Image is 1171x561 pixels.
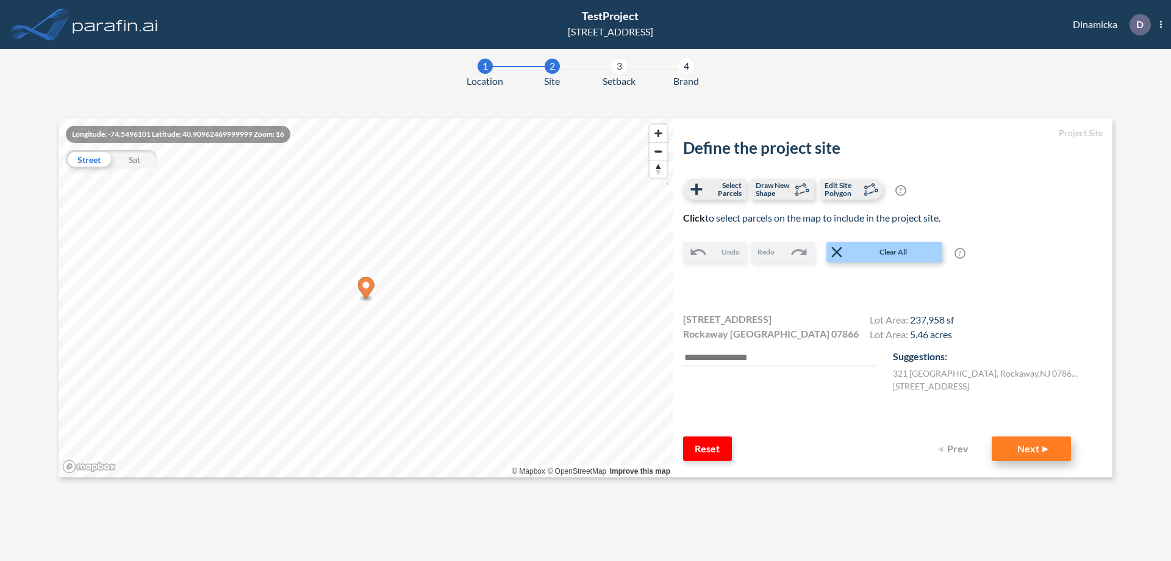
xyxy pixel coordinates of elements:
span: 237,958 sf [910,314,954,325]
button: Reset bearing to north [650,160,667,178]
button: Zoom out [650,142,667,160]
span: ? [954,248,965,259]
div: [STREET_ADDRESS] [568,24,653,39]
span: Undo [722,247,740,258]
div: Street [66,150,112,168]
a: OpenStreetMap [547,467,606,476]
button: Reset [683,436,732,461]
p: Suggestions: [893,349,1103,364]
canvas: Map [59,118,673,477]
b: Click [683,212,705,223]
h4: Lot Area: [870,328,954,343]
div: 4 [679,59,694,74]
label: 321 [GEOGRAPHIC_DATA] , Rockaway , NJ 07866 , US [893,367,1082,380]
span: Draw New Shape [756,181,792,197]
span: ? [895,185,906,196]
span: Select Parcels [706,181,742,197]
div: Dinamicka [1055,14,1162,35]
span: 5.46 acres [910,328,952,340]
h2: Define the project site [683,139,1103,157]
span: Edit Site Polygon [825,181,861,197]
span: Setback [603,74,636,89]
span: Location [467,74,503,89]
span: Clear All [846,247,941,258]
div: Longitude: -74.5496101 Latitude: 40.90962469999999 Zoom: 16 [66,126,290,143]
span: Site [544,74,560,89]
label: [STREET_ADDRESS] [893,380,969,393]
button: Undo [683,242,746,262]
span: TestProject [582,9,639,23]
button: Clear All [826,242,942,262]
button: Redo [751,242,814,262]
span: Redo [757,247,775,258]
div: 3 [612,59,627,74]
button: Next [992,436,1071,461]
div: 1 [478,59,493,74]
a: Improve this map [610,467,670,476]
button: Zoom in [650,125,667,142]
div: 2 [545,59,560,74]
p: D [1136,19,1144,30]
div: Map marker [358,277,374,302]
div: Sat [112,150,157,168]
span: Rockaway [GEOGRAPHIC_DATA] 07866 [683,327,859,341]
a: Mapbox [512,467,545,476]
span: Brand [673,74,699,89]
button: Prev [931,436,979,461]
span: Zoom out [650,143,667,160]
span: [STREET_ADDRESS] [683,312,772,327]
a: Mapbox homepage [62,460,116,474]
h5: Project Site [683,128,1103,139]
span: to select parcels on the map to include in the project site. [683,212,940,223]
h4: Lot Area: [870,314,954,328]
img: logo [70,12,160,37]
